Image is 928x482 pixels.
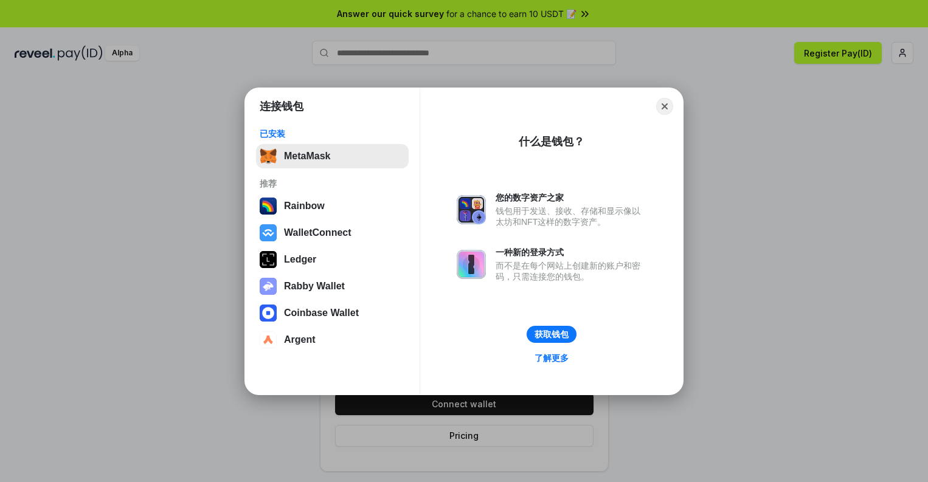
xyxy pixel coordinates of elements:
div: 了解更多 [535,353,569,363]
button: Ledger [256,247,409,272]
div: Argent [284,334,316,345]
img: svg+xml,%3Csvg%20xmlns%3D%22http%3A%2F%2Fwww.w3.org%2F2000%2Fsvg%22%20fill%3D%22none%22%20viewBox... [457,250,486,279]
div: 推荐 [260,178,405,189]
div: Coinbase Wallet [284,308,359,318]
button: 获取钱包 [527,326,577,343]
div: Rainbow [284,201,325,212]
div: Rabby Wallet [284,281,345,292]
img: svg+xml,%3Csvg%20xmlns%3D%22http%3A%2F%2Fwww.w3.org%2F2000%2Fsvg%22%20fill%3D%22none%22%20viewBox... [457,195,486,224]
div: 您的数字资产之家 [496,192,646,203]
button: Rainbow [256,194,409,218]
button: MetaMask [256,144,409,168]
div: 而不是在每个网站上创建新的账户和密码，只需连接您的钱包。 [496,260,646,282]
div: 获取钱包 [535,329,569,340]
img: svg+xml,%3Csvg%20xmlns%3D%22http%3A%2F%2Fwww.w3.org%2F2000%2Fsvg%22%20fill%3D%22none%22%20viewBox... [260,278,277,295]
img: svg+xml,%3Csvg%20fill%3D%22none%22%20height%3D%2233%22%20viewBox%3D%220%200%2035%2033%22%20width%... [260,148,277,165]
div: MetaMask [284,151,330,162]
button: Argent [256,328,409,352]
img: svg+xml,%3Csvg%20width%3D%2228%22%20height%3D%2228%22%20viewBox%3D%220%200%2028%2028%22%20fill%3D... [260,224,277,241]
img: svg+xml,%3Csvg%20width%3D%2228%22%20height%3D%2228%22%20viewBox%3D%220%200%2028%2028%22%20fill%3D... [260,305,277,322]
img: svg+xml,%3Csvg%20width%3D%22120%22%20height%3D%22120%22%20viewBox%3D%220%200%20120%20120%22%20fil... [260,198,277,215]
button: Coinbase Wallet [256,301,409,325]
button: Close [656,98,673,115]
img: svg+xml,%3Csvg%20xmlns%3D%22http%3A%2F%2Fwww.w3.org%2F2000%2Fsvg%22%20width%3D%2228%22%20height%3... [260,251,277,268]
div: WalletConnect [284,227,351,238]
div: 已安装 [260,128,405,139]
div: 钱包用于发送、接收、存储和显示像以太坊和NFT这样的数字资产。 [496,205,646,227]
img: svg+xml,%3Csvg%20width%3D%2228%22%20height%3D%2228%22%20viewBox%3D%220%200%2028%2028%22%20fill%3D... [260,331,277,348]
h1: 连接钱包 [260,99,303,114]
button: WalletConnect [256,221,409,245]
div: 一种新的登录方式 [496,247,646,258]
div: Ledger [284,254,316,265]
button: Rabby Wallet [256,274,409,298]
div: 什么是钱包？ [519,134,584,149]
a: 了解更多 [527,350,576,366]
